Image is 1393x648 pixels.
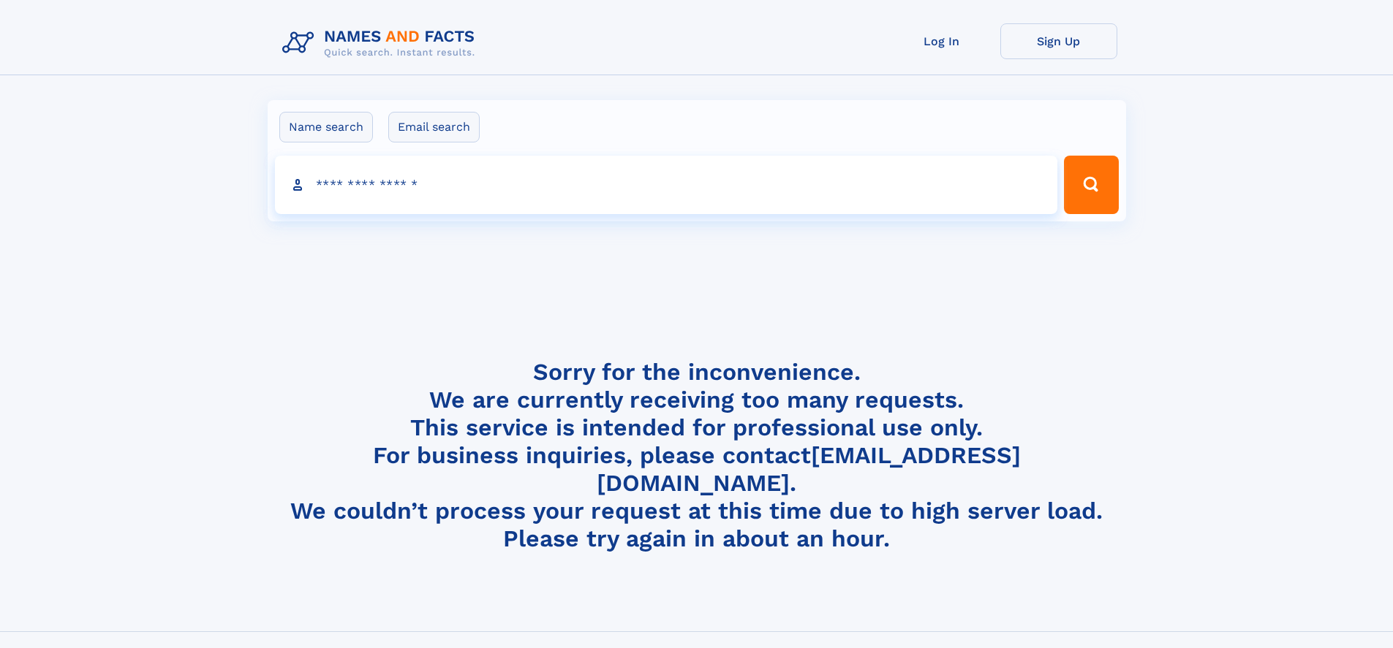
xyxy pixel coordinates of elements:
[883,23,1000,59] a: Log In
[276,23,487,63] img: Logo Names and Facts
[279,112,373,142] label: Name search
[276,358,1117,553] h4: Sorry for the inconvenience. We are currently receiving too many requests. This service is intend...
[388,112,480,142] label: Email search
[275,156,1058,214] input: search input
[597,441,1021,497] a: [EMAIL_ADDRESS][DOMAIN_NAME]
[1000,23,1117,59] a: Sign Up
[1064,156,1118,214] button: Search Button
